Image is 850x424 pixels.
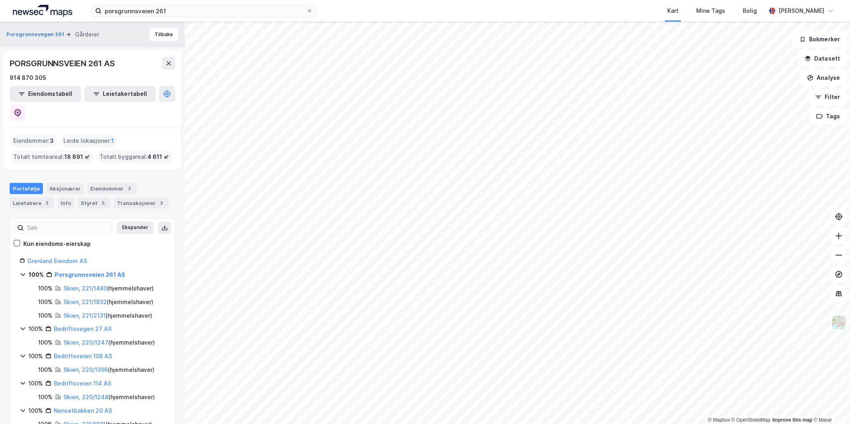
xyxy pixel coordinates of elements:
div: Leide lokasjoner : [60,134,117,147]
div: 100% [29,351,43,361]
span: 3 [50,136,54,146]
div: Mine Tags [696,6,725,16]
div: Info [57,197,74,209]
div: ( hjemmelshaver ) [63,284,154,293]
span: 1 [111,136,114,146]
a: Skien, 221/2131 [63,312,106,319]
div: Kun eiendoms-eierskap [23,239,91,249]
div: PORSGRUNNSVEIEN 261 AS [10,57,116,70]
img: logo.a4113a55bc3d86da70a041830d287a7e.svg [13,5,72,17]
div: [PERSON_NAME] [779,6,824,16]
button: Tags [809,108,847,124]
a: Mapbox [708,417,730,423]
div: 5 [99,199,107,207]
div: 100% [38,392,53,402]
div: 100% [38,338,53,347]
div: 100% [29,406,43,416]
button: Analyse [800,70,847,86]
div: 100% [38,297,53,307]
div: Kart [667,6,679,16]
img: Z [831,315,846,330]
button: Tilbake [149,28,178,41]
div: 100% [29,270,44,280]
div: Eiendommer [87,183,137,194]
a: Nensetbakken 20 AS [54,407,112,414]
div: Totalt byggareal : [96,150,172,163]
a: Bedriftsveien 114 AS [54,380,111,387]
div: ( hjemmelshaver ) [63,338,155,347]
div: Eiendommer : [10,134,57,147]
div: Portefølje [10,183,43,194]
div: 3 [157,199,165,207]
div: 3 [43,199,51,207]
a: Skien, 220/1247 [63,339,108,346]
a: Skien, 220/1248 [63,394,108,400]
div: Totalt tomteareal : [10,150,93,163]
iframe: Chat Widget [810,385,850,424]
span: 18 891 ㎡ [64,152,90,162]
button: Filter [808,89,847,105]
input: Søk på adresse, matrikkel, gårdeiere, leietakere eller personer [102,5,306,17]
div: 100% [29,379,43,388]
div: 100% [29,324,43,334]
button: Bokmerker [793,31,847,47]
div: Transaksjoner [114,197,169,209]
button: Datasett [798,51,847,67]
div: Styret [77,197,110,209]
div: 100% [38,365,53,375]
span: 4 611 ㎡ [147,152,169,162]
div: 100% [38,284,53,293]
a: Improve this map [773,417,812,423]
div: ( hjemmelshaver ) [63,297,153,307]
div: ( hjemmelshaver ) [63,392,155,402]
div: Leietakere [10,197,54,209]
div: ( hjemmelshaver ) [63,365,155,375]
div: 100% [38,311,53,321]
button: Ekspander [117,221,153,234]
div: Bolig [743,6,757,16]
a: Grenland Eiendom AS [27,258,87,264]
a: OpenStreetMap [732,417,771,423]
div: 914 870 305 [10,73,46,83]
a: Skien, 220/1396 [63,366,108,373]
div: ( hjemmelshaver ) [63,311,152,321]
button: Porsgrunnsvegen 261 [6,30,66,39]
button: Eiendomstabell [10,86,81,102]
div: 3 [125,185,133,193]
input: Søk [24,222,112,234]
a: Skien, 221/1480 [63,285,107,292]
a: Bedriftsvegen 27 AS [54,325,112,332]
a: Skien, 221/1832 [63,298,107,305]
div: Aksjonærer [46,183,84,194]
div: Gårdeier [75,30,99,39]
button: Leietakertabell [84,86,156,102]
a: Bedriftsveien 108 AS [54,353,112,359]
a: Porsgrunnsveien 261 AS [55,271,125,278]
